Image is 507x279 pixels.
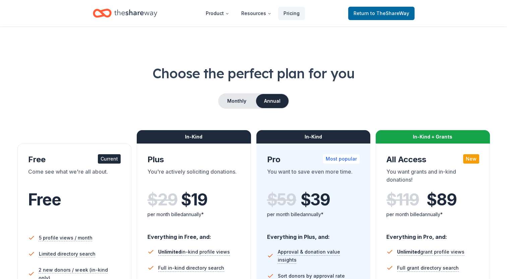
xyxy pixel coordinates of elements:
div: Free [28,154,121,165]
button: Monthly [219,94,255,108]
a: Pricing [278,7,305,20]
h1: Choose the perfect plan for you [16,64,491,83]
div: Everything in Pro, and: [386,227,479,241]
div: per month billed annually* [386,210,479,218]
span: Return [354,9,409,17]
span: to TheShareWay [370,10,409,16]
span: $ 89 [427,190,456,209]
span: $ 19 [181,190,207,209]
span: $ 39 [301,190,330,209]
button: Annual [256,94,289,108]
button: Product [200,7,235,20]
span: grant profile views [397,249,464,255]
div: per month billed annually* [267,210,360,218]
span: Unlimited [397,249,420,255]
div: You want to save even more time. [267,168,360,186]
div: You're actively soliciting donations. [147,168,240,186]
div: You want grants and in-kind donations! [386,168,479,186]
div: In-Kind [256,130,371,144]
div: Come see what we're all about. [28,168,121,186]
div: per month billed annually* [147,210,240,218]
a: Returnto TheShareWay [348,7,415,20]
span: 5 profile views / month [39,234,92,242]
div: Plus [147,154,240,165]
div: Pro [267,154,360,165]
span: in-kind profile views [158,249,230,255]
span: Unlimited [158,249,181,255]
span: Limited directory search [39,250,96,258]
div: Most popular [323,154,360,164]
div: Everything in Free, and: [147,227,240,241]
span: Full in-kind directory search [158,264,224,272]
a: Home [93,5,157,21]
div: In-Kind + Grants [376,130,490,144]
div: New [463,154,479,164]
span: Full grant directory search [397,264,459,272]
div: Current [98,154,121,164]
div: In-Kind [137,130,251,144]
span: Approval & donation value insights [277,248,360,264]
div: Everything in Plus, and: [267,227,360,241]
span: Free [28,190,61,209]
button: Resources [236,7,277,20]
div: All Access [386,154,479,165]
nav: Main [200,5,305,21]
